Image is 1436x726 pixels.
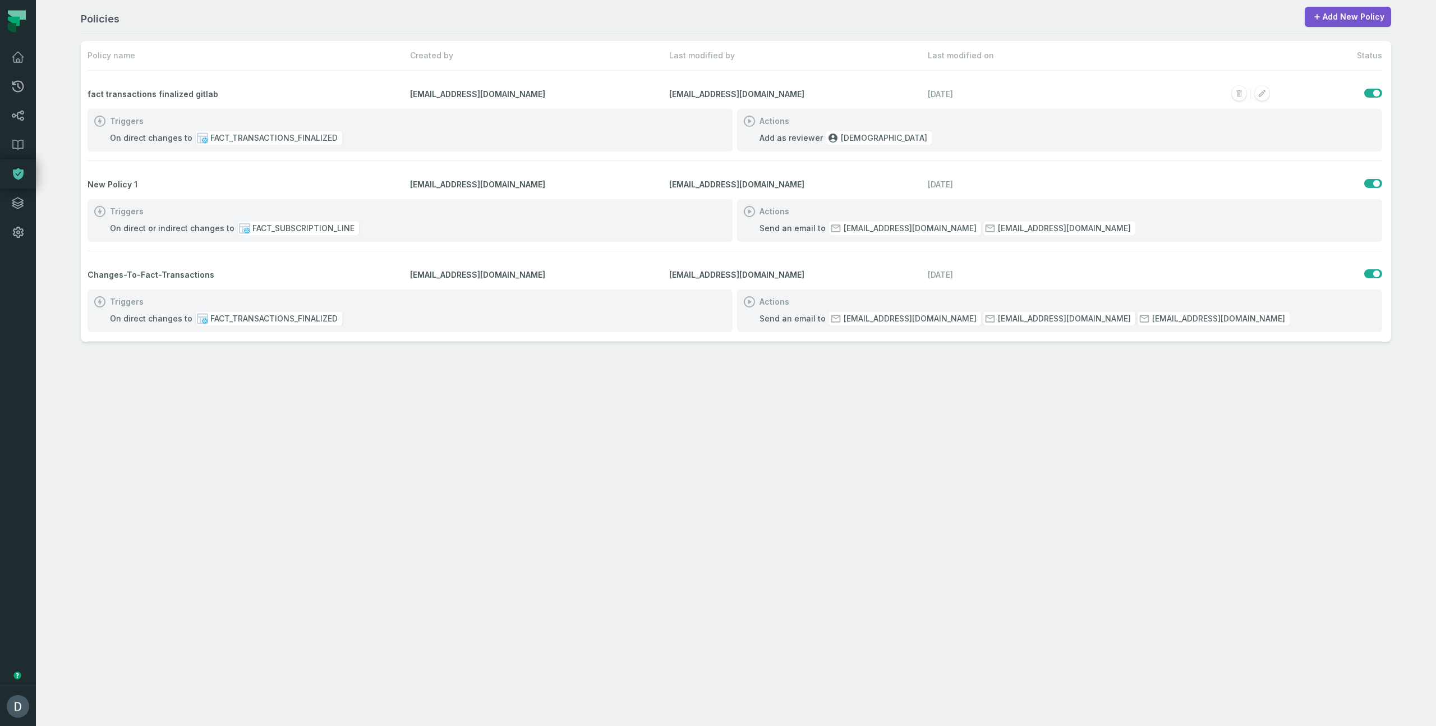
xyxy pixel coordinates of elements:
span: Last modified by [669,50,924,61]
h1: Triggers [110,296,144,307]
span: Last modified on [928,50,1182,61]
span: [EMAIL_ADDRESS][DOMAIN_NAME] [844,313,977,324]
a: Add New Policy [1305,7,1391,27]
relative-time: Jul 2, 2025, 8:13 AM GMT+3 [928,269,1182,281]
span: On direct changes to [110,313,192,324]
span: On direct changes to [110,132,192,144]
span: [EMAIL_ADDRESS][DOMAIN_NAME] [669,89,924,100]
relative-time: Jul 15, 2025, 3:36 PM GMT+3 [928,179,1182,190]
span: fact transactions finalized gitlab [88,89,406,100]
span: Add as reviewer [760,132,823,144]
h1: Triggers [110,116,144,127]
span: FACT_TRANSACTIONS_FINALIZED [210,132,338,144]
h1: Actions [760,296,789,307]
span: FACT_SUBSCRIPTION_LINE [252,223,355,234]
span: [EMAIL_ADDRESS][DOMAIN_NAME] [410,89,665,100]
h1: Triggers [110,206,144,217]
span: [EMAIL_ADDRESS][DOMAIN_NAME] [669,179,924,190]
span: Policy name [88,50,406,61]
span: [EMAIL_ADDRESS][DOMAIN_NAME] [1152,313,1285,324]
span: [EMAIL_ADDRESS][DOMAIN_NAME] [998,313,1131,324]
span: Status [1319,50,1382,61]
span: FACT_TRANSACTIONS_FINALIZED [210,313,338,324]
span: New Policy 1 [88,179,406,190]
span: [EMAIL_ADDRESS][DOMAIN_NAME] [998,223,1131,234]
h1: Actions [760,116,789,127]
span: [EMAIL_ADDRESS][DOMAIN_NAME] [410,179,665,190]
span: [EMAIL_ADDRESS][DOMAIN_NAME] [844,223,977,234]
span: Send an email to [760,223,826,234]
relative-time: Aug 25, 2025, 6:11 PM GMT+3 [928,89,1182,100]
img: avatar of Daniel Lahyani [7,695,29,718]
h1: Policies [81,11,119,27]
h1: Actions [760,206,789,217]
span: [EMAIL_ADDRESS][DOMAIN_NAME] [410,269,665,281]
span: On direct or indirect changes to [110,223,234,234]
span: [DEMOGRAPHIC_DATA] [841,132,927,144]
span: [EMAIL_ADDRESS][DOMAIN_NAME] [669,269,924,281]
span: Created by [410,50,665,61]
span: Changes-To-Fact-Transactions [88,269,406,281]
span: Send an email to [760,313,826,324]
div: Tooltip anchor [12,670,22,681]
